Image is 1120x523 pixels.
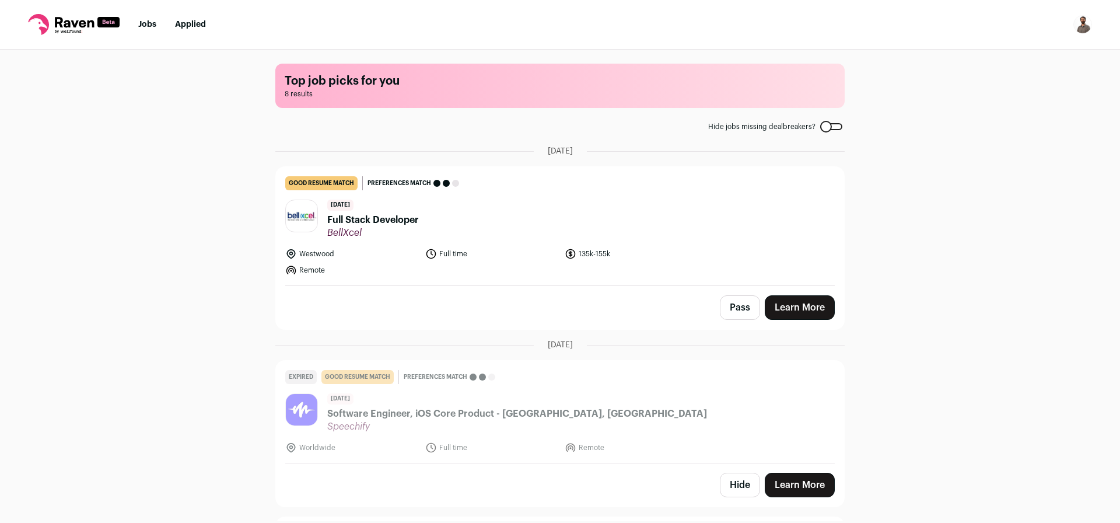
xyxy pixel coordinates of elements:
a: Learn More [765,473,835,497]
span: Speechify [327,421,707,433]
span: Software Engineer, iOS Core Product - [GEOGRAPHIC_DATA], [GEOGRAPHIC_DATA] [327,407,707,421]
li: Remote [565,442,698,454]
h1: Top job picks for you [285,73,835,89]
a: Applied [175,20,206,29]
li: Worldwide [285,442,418,454]
span: Hide jobs missing dealbreakers? [708,122,815,131]
img: 2a8662ec1d43cde3d16a52716be30df9d8de97ff78390781489b8f27e16599ad.jpg [286,211,317,221]
span: [DATE] [327,393,353,405]
span: [DATE] [548,339,573,351]
div: good resume match [285,176,358,190]
a: good resume match Preferences match [DATE] Full Stack Developer BellXcel Westwood Full time 135k-... [276,167,844,285]
button: Open dropdown [1073,15,1092,34]
div: Expired [285,370,317,384]
span: Preferences match [367,177,431,189]
button: Hide [720,473,760,497]
div: good resume match [321,370,394,384]
li: 135k-155k [565,248,698,260]
li: Westwood [285,248,418,260]
li: Remote [285,264,418,276]
span: 8 results [285,89,835,99]
a: Expired good resume match Preferences match [DATE] Software Engineer, iOS Core Product - [GEOGRAP... [276,361,844,463]
a: Learn More [765,295,835,320]
a: Jobs [138,20,156,29]
li: Full time [425,248,558,260]
img: 59b05ed76c69f6ff723abab124283dfa738d80037756823f9fc9e3f42b66bce3.jpg [286,394,317,426]
span: [DATE] [548,145,573,157]
span: Full Stack Developer [327,213,419,227]
li: Full time [425,442,558,454]
button: Pass [720,295,760,320]
img: 10099330-medium_jpg [1073,15,1092,34]
span: BellXcel [327,227,419,239]
span: [DATE] [327,200,353,211]
span: Preferences match [404,371,467,383]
